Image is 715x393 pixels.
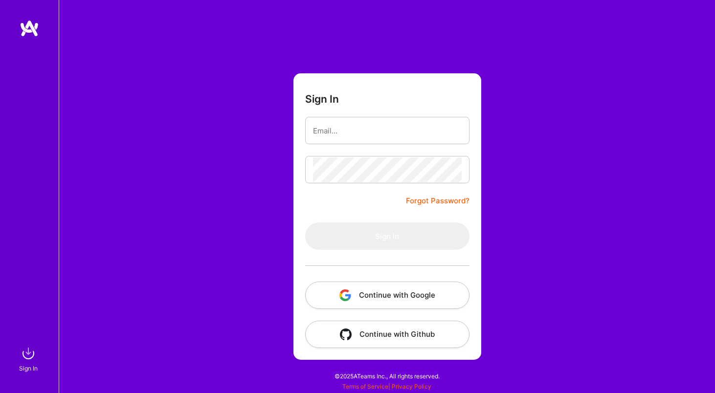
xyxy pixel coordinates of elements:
[20,20,39,37] img: logo
[305,282,469,309] button: Continue with Google
[21,344,38,373] a: sign inSign In
[19,344,38,363] img: sign in
[339,289,351,301] img: icon
[342,383,431,390] span: |
[59,364,715,388] div: © 2025 ATeams Inc., All rights reserved.
[305,321,469,348] button: Continue with Github
[340,328,352,340] img: icon
[19,363,38,373] div: Sign In
[342,383,388,390] a: Terms of Service
[313,118,462,143] input: Email...
[305,222,469,250] button: Sign In
[406,195,469,207] a: Forgot Password?
[305,93,339,105] h3: Sign In
[392,383,431,390] a: Privacy Policy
